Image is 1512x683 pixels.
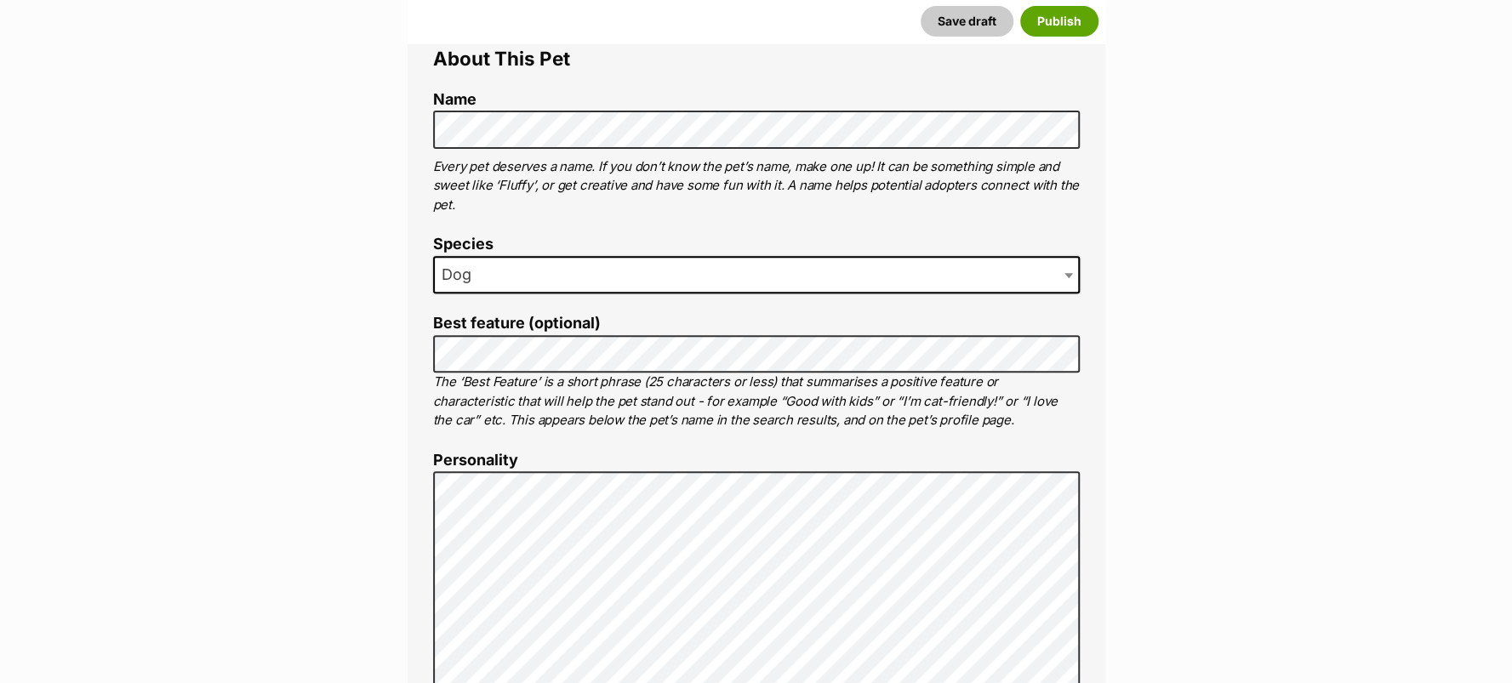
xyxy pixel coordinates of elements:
[433,91,1080,109] label: Name
[433,452,1080,470] label: Personality
[433,373,1080,430] p: The ‘Best Feature’ is a short phrase (25 characters or less) that summarises a positive feature o...
[433,157,1080,215] p: Every pet deserves a name. If you don’t know the pet’s name, make one up! It can be something sim...
[433,256,1080,293] span: Dog
[435,263,488,287] span: Dog
[1020,6,1098,37] button: Publish
[921,6,1013,37] button: Save draft
[433,236,1080,253] label: Species
[433,315,1080,333] label: Best feature (optional)
[433,47,570,70] span: About This Pet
